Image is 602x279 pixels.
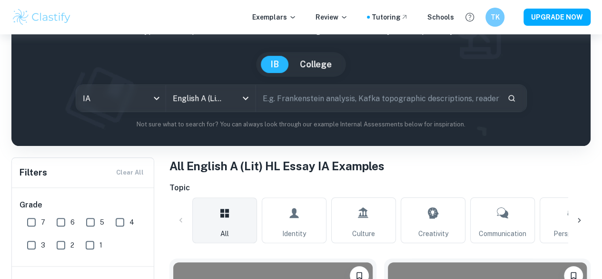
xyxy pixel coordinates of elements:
[239,92,252,105] button: Open
[129,217,134,227] span: 4
[553,228,591,239] span: Perspective
[485,8,504,27] button: TK
[479,228,526,239] span: Communication
[70,217,75,227] span: 6
[352,228,375,239] span: Culture
[41,217,45,227] span: 7
[523,9,591,26] button: UPGRADE NOW
[462,9,478,25] button: Help and Feedback
[503,90,520,106] button: Search
[19,120,583,129] p: Not sure what to search for? You can always look through our example Internal Assessments below f...
[256,85,500,112] input: E.g. Frankenstein analysis, Kafka topographic descriptions, reader's perception...
[11,8,72,27] img: Clastify logo
[169,157,591,175] h1: All English A (Lit) HL Essay IA Examples
[76,85,166,112] div: IA
[282,228,306,239] span: Identity
[99,240,102,250] span: 1
[372,12,408,22] a: Tutoring
[427,12,454,22] a: Schools
[169,182,591,194] h6: Topic
[41,240,45,250] span: 3
[220,228,229,239] span: All
[418,228,448,239] span: Creativity
[316,12,348,22] p: Review
[70,240,74,250] span: 2
[252,12,296,22] p: Exemplars
[290,56,341,73] button: College
[20,166,47,179] h6: Filters
[490,12,501,22] h6: TK
[20,199,147,211] h6: Grade
[261,56,288,73] button: IB
[100,217,104,227] span: 5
